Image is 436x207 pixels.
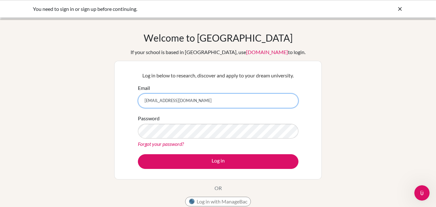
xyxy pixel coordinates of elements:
label: Password [138,115,160,122]
p: Log in below to research, discover and apply to your dream university. [138,72,298,79]
button: Log in [138,154,298,169]
button: Log in with ManageBac [185,197,251,206]
p: OR [214,184,222,192]
a: [DOMAIN_NAME] [246,49,288,55]
iframe: Intercom live chat [414,185,430,201]
div: If your school is based in [GEOGRAPHIC_DATA], use to login. [131,48,305,56]
label: Email [138,84,150,92]
h1: Welcome to [GEOGRAPHIC_DATA] [144,32,293,44]
a: Forgot your password? [138,141,184,147]
div: You need to sign in or sign up before continuing. [33,5,307,13]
